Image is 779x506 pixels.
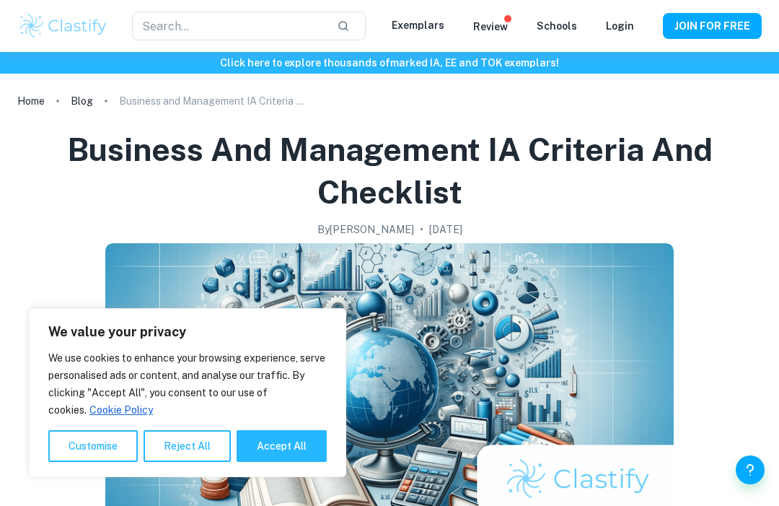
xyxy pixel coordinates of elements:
p: • [420,222,423,237]
a: Login [606,20,634,32]
h6: Click here to explore thousands of marked IA, EE and TOK exemplars ! [3,55,776,71]
input: Search... [132,12,325,40]
p: Review [473,19,508,35]
img: Clastify logo [17,12,109,40]
button: JOIN FOR FREE [663,13,762,39]
p: We use cookies to enhance your browsing experience, serve personalised ads or content, and analys... [48,349,327,419]
button: Help and Feedback [736,455,765,484]
a: Home [17,91,45,111]
p: Exemplars [392,17,444,33]
div: We value your privacy [29,308,346,477]
button: Reject All [144,430,231,462]
h2: [DATE] [429,222,462,237]
h2: By [PERSON_NAME] [317,222,414,237]
button: Customise [48,430,138,462]
a: Schools [537,20,577,32]
h1: Business and Management IA Criteria and Checklist [35,128,744,213]
p: Business and Management IA Criteria and Checklist [119,93,307,109]
a: Blog [71,91,93,111]
p: We value your privacy [48,323,327,341]
button: Accept All [237,430,327,462]
a: Cookie Policy [89,404,154,416]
